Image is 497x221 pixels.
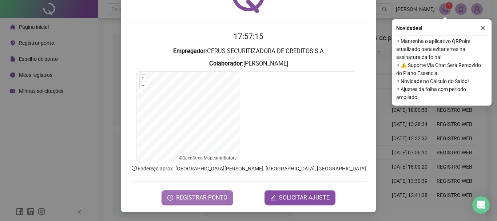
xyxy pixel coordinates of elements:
[162,190,233,205] button: REGISTRAR PONTO
[130,47,367,56] h3: : CERUS SECURITIZADORA DE CREDITOS S.A
[167,195,173,201] span: clock-circle
[182,155,212,161] a: OpenStreetMap
[140,75,147,82] button: +
[173,48,206,55] strong: Empregador
[130,59,367,68] h3: : [PERSON_NAME]
[234,32,263,41] time: 17:57:15
[480,25,485,31] span: close
[130,165,367,173] p: Endereço aprox. : [GEOGRAPHIC_DATA][PERSON_NAME], [GEOGRAPHIC_DATA], [GEOGRAPHIC_DATA]
[265,190,335,205] button: editSOLICITAR AJUSTE
[396,61,487,77] span: ⚬ ⚠️ Suporte Via Chat Será Removido do Plano Essencial
[140,82,147,89] button: –
[176,193,227,202] span: REGISTRAR PONTO
[279,193,330,202] span: SOLICITAR AJUSTE
[270,195,276,201] span: edit
[396,24,422,32] span: Novidades !
[209,60,242,67] strong: Colaborador
[131,165,138,171] span: info-circle
[472,196,490,214] div: Open Intercom Messenger
[396,85,487,101] span: ⚬ Ajustes da folha com período ampliado!
[396,37,487,61] span: ⚬ Mantenha o aplicativo QRPoint atualizado para evitar erros na assinatura da folha!
[179,155,238,161] li: © contributors.
[396,77,487,85] span: ⚬ Novidade no Cálculo do Saldo!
